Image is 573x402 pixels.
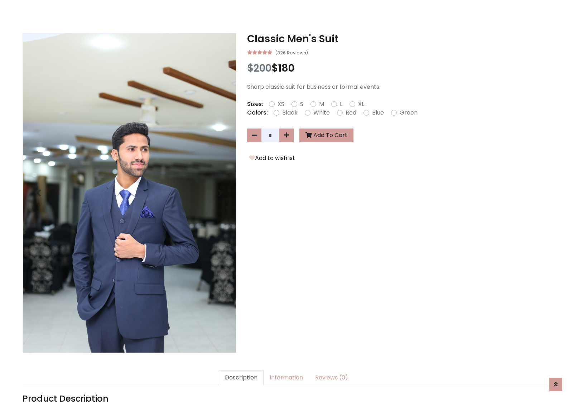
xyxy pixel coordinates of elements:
[247,83,550,91] p: Sharp classic suit for business or formal events.
[247,154,297,163] button: Add to wishlist
[247,100,263,108] p: Sizes:
[358,100,364,108] label: XL
[278,61,294,75] span: 180
[247,61,271,75] span: $200
[23,33,236,353] img: Image
[299,129,353,142] button: Add To Cart
[278,100,284,108] label: XS
[282,108,298,117] label: Black
[247,62,550,74] h3: $
[313,108,330,117] label: White
[319,100,324,108] label: M
[219,370,264,385] a: Description
[275,48,308,57] small: (326 Reviews)
[309,370,354,385] a: Reviews (0)
[247,108,268,117] p: Colors:
[372,108,384,117] label: Blue
[264,370,309,385] a: Information
[247,33,550,45] h3: Classic Men's Suit
[346,108,356,117] label: Red
[300,100,303,108] label: S
[400,108,418,117] label: Green
[340,100,342,108] label: L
